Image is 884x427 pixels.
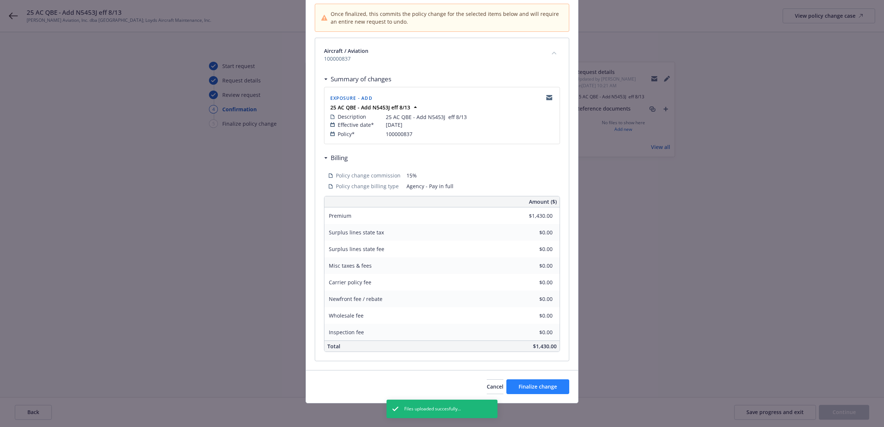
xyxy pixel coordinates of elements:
[331,74,391,84] h3: Summary of changes
[509,227,557,238] input: 0.00
[327,343,340,350] span: Total
[529,198,557,206] span: Amount ($)
[487,383,503,390] span: Cancel
[330,104,410,111] strong: 25 AC QBE - Add N5453J eff 8/13
[324,47,542,55] span: Aircraft / Aviation
[329,245,384,253] span: Surplus lines state fee
[509,277,557,288] input: 0.00
[548,47,560,59] button: collapse content
[329,312,364,319] span: Wholesale fee
[331,10,563,26] span: Once finalized, this commits the policy change for the selected items below and will require an e...
[329,279,371,286] span: Carrier policy fee
[509,244,557,255] input: 0.00
[330,95,372,101] span: Exposure - Add
[545,93,554,102] a: copyLogging
[509,294,557,305] input: 0.00
[509,210,557,221] input: 0.00
[329,262,372,269] span: Misc taxes & fees
[329,329,364,336] span: Inspection fee
[336,182,399,190] span: Policy change billing type
[386,121,402,129] span: [DATE]
[336,172,401,179] span: Policy change commission
[506,379,569,394] button: Finalize change
[329,295,382,302] span: Newfront fee / rebate
[404,406,461,412] span: Files uploaded succesfully...
[324,74,391,84] div: Summary of changes
[324,153,348,163] div: Billing
[331,153,348,163] h3: Billing
[519,383,557,390] span: Finalize change
[509,327,557,338] input: 0.00
[509,310,557,321] input: 0.00
[406,182,556,190] span: Agency - Pay in full
[487,379,503,394] button: Cancel
[338,130,355,138] span: Policy*
[533,343,557,350] span: $1,430.00
[509,260,557,271] input: 0.00
[406,172,556,179] span: 15%
[324,55,542,62] span: 100000837
[338,113,366,121] span: Description
[386,130,412,138] span: 100000837
[315,38,569,71] div: Aircraft / Aviation100000837collapse content
[329,212,351,219] span: Premium
[338,121,374,129] span: Effective date*
[329,229,384,236] span: Surplus lines state tax
[386,113,467,121] span: 25 AC QBE - Add N5453J eff 8/13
